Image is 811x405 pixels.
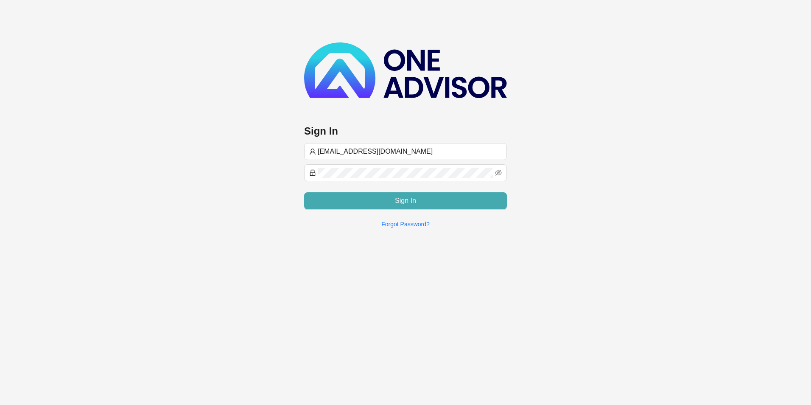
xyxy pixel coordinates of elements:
h3: Sign In [304,124,507,138]
img: b89e593ecd872904241dc73b71df2e41-logo-dark.svg [304,42,507,98]
input: Username [318,146,502,157]
span: Sign In [395,196,416,206]
span: lock [309,169,316,176]
a: Forgot Password? [381,221,430,228]
span: user [309,148,316,155]
span: eye-invisible [495,169,502,176]
button: Sign In [304,192,507,209]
